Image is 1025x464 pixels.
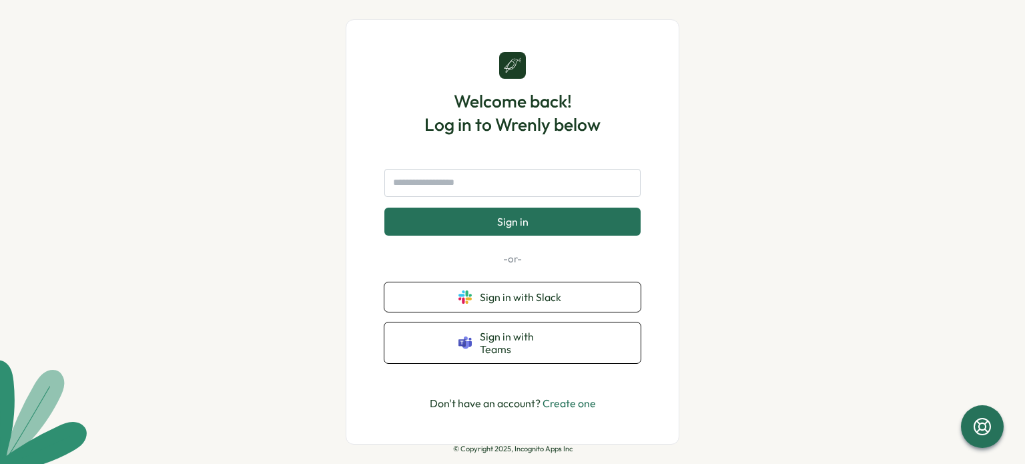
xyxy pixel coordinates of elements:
p: © Copyright 2025, Incognito Apps Inc [453,445,573,453]
span: Sign in with Slack [480,291,567,303]
span: Sign in [497,216,529,228]
h1: Welcome back! Log in to Wrenly below [424,89,601,136]
button: Sign in with Slack [384,282,641,312]
button: Sign in with Teams [384,322,641,363]
button: Sign in [384,208,641,236]
span: Sign in with Teams [480,330,567,355]
p: Don't have an account? [430,395,596,412]
a: Create one [543,397,596,410]
p: -or- [384,252,641,266]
